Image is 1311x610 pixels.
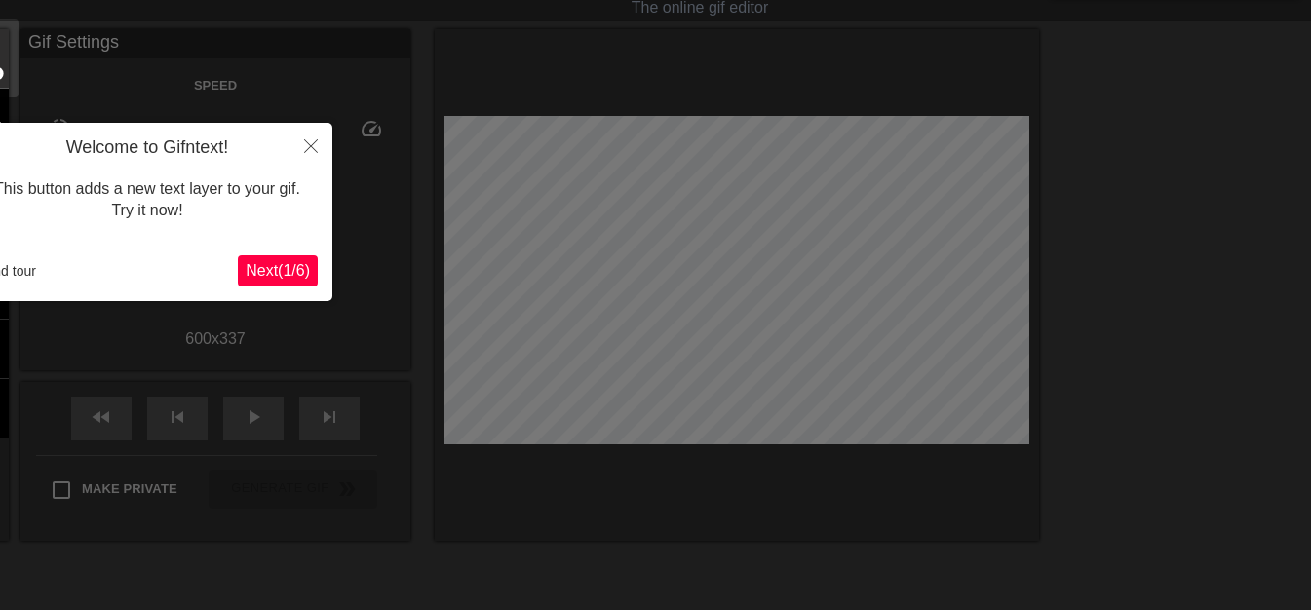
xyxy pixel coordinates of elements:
span: Next ( 1 / 6 ) [246,262,310,279]
button: Next [238,255,318,286]
button: Close [289,123,332,168]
